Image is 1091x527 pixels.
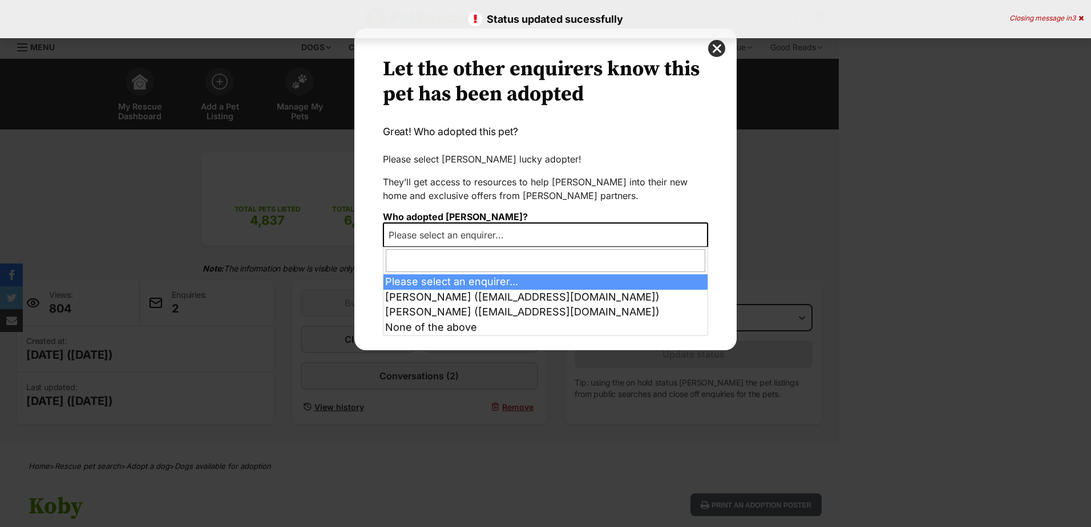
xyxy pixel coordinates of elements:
li: [PERSON_NAME] ([EMAIL_ADDRESS][DOMAIN_NAME]) [383,305,708,320]
div: Closing message in [1009,14,1084,22]
span: Please select an enquirer... [383,222,708,248]
li: [PERSON_NAME] ([EMAIL_ADDRESS][DOMAIN_NAME]) [383,290,708,305]
span: Please select an enquirer... [384,227,515,243]
h2: Let the other enquirers know this pet has been adopted [383,57,708,107]
p: Great! Who adopted this pet? [383,124,708,139]
p: Please select [PERSON_NAME] lucky adopter! [383,152,708,166]
li: Please select an enquirer... [383,274,708,290]
p: They’ll get access to resources to help [PERSON_NAME] into their new home and exclusive offers fr... [383,175,708,202]
p: Status updated sucessfully [11,11,1080,27]
button: close [708,40,725,57]
label: Who adopted [PERSON_NAME]? [383,211,528,222]
span: 3 [1072,14,1076,22]
li: None of the above [383,320,708,335]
